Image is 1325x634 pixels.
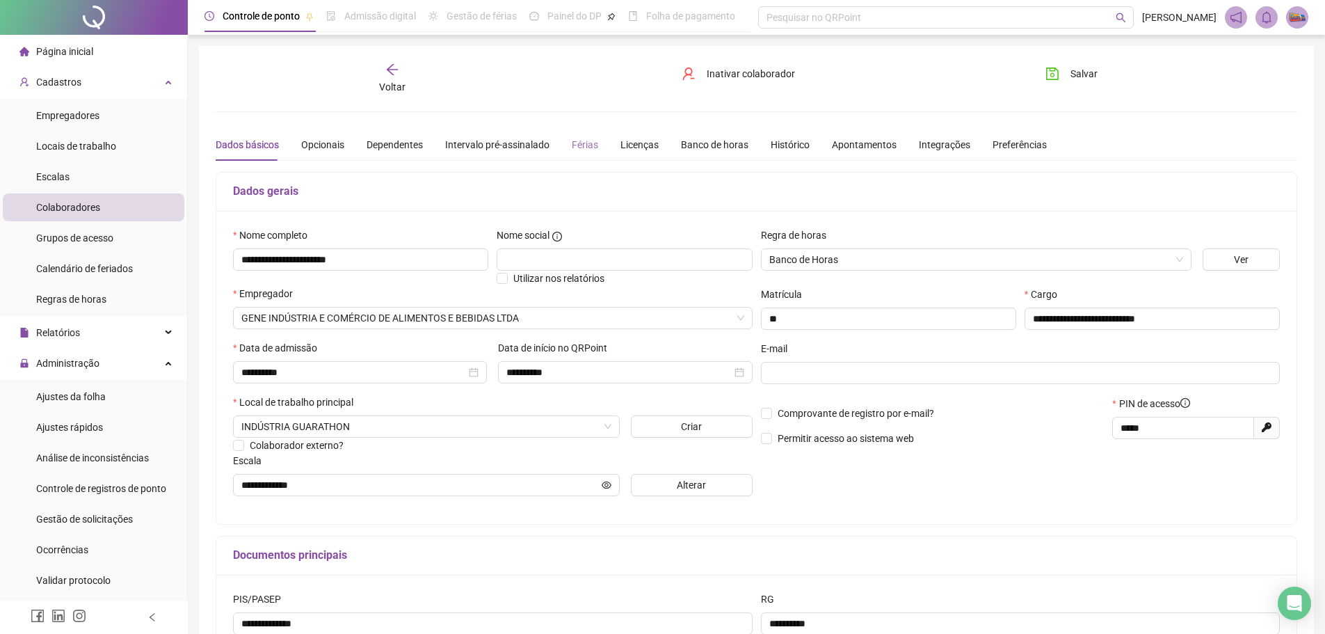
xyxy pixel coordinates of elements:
[36,202,100,213] span: Colaboradores
[1142,10,1216,25] span: [PERSON_NAME]
[379,81,405,93] span: Voltar
[761,341,796,356] label: E-mail
[204,11,214,21] span: clock-circle
[761,592,783,607] label: RG
[919,137,970,152] div: Integrações
[305,13,314,21] span: pushpin
[1116,13,1126,23] span: search
[31,609,45,623] span: facebook
[233,395,362,410] label: Local de trabalho principal
[769,249,1183,270] span: Banco de Horas
[51,609,65,623] span: linkedin
[36,77,81,88] span: Cadastros
[671,63,805,85] button: Inativar colaborador
[19,328,29,338] span: file
[832,137,897,152] div: Apontamentos
[620,137,659,152] div: Licenças
[326,11,336,21] span: file-done
[682,67,696,81] span: user-delete
[445,137,549,152] div: Intervalo pré-assinalado
[631,474,753,496] button: Alterar
[216,137,279,152] div: Dados básicos
[1203,248,1280,271] button: Ver
[147,612,157,622] span: left
[646,10,735,22] span: Folha de pagamento
[367,137,423,152] div: Dependentes
[233,547,1280,564] h5: Documentos principais
[1260,11,1273,24] span: bell
[1035,63,1108,85] button: Salvar
[233,183,1280,200] h5: Dados gerais
[447,10,517,22] span: Gestão de férias
[778,408,934,419] span: Comprovante de registro por e-mail?
[572,137,598,152] div: Férias
[498,340,616,356] label: Data de início no QRPoint
[36,391,106,402] span: Ajustes da folha
[301,137,344,152] div: Opcionais
[1045,67,1059,81] span: save
[497,228,549,243] span: Nome social
[223,10,300,22] span: Controle de ponto
[602,480,611,490] span: eye
[529,11,539,21] span: dashboard
[1070,66,1098,81] span: Salvar
[1278,587,1311,620] div: Open Intercom Messenger
[36,263,133,274] span: Calendário de feriados
[681,137,748,152] div: Banco de horas
[1287,7,1308,28] img: 75773
[631,415,753,438] button: Criar
[241,416,611,437] span: -13.9620648,-39.1060818
[761,287,811,302] label: Matrícula
[36,422,103,433] span: Ajustes rápidos
[19,47,29,56] span: home
[241,308,744,328] span: GENE INDÚSTRIA E COMÉRCIO DE ALIMENTOS E BEBIDAS LTDA
[677,477,706,493] span: Alterar
[707,66,795,81] span: Inativar colaborador
[19,77,29,87] span: user-add
[36,575,111,586] span: Validar protocolo
[36,452,149,463] span: Análise de inconsistências
[1230,11,1242,24] span: notification
[36,171,70,182] span: Escalas
[1025,287,1066,302] label: Cargo
[778,433,914,444] span: Permitir acesso ao sistema web
[552,232,562,241] span: info-circle
[428,11,438,21] span: sun
[1234,252,1248,267] span: Ver
[761,228,835,243] label: Regra de horas
[233,340,326,356] label: Data de admissão
[36,327,80,338] span: Relatórios
[36,46,93,57] span: Página inicial
[36,294,106,305] span: Regras de horas
[36,110,99,121] span: Empregadores
[547,10,602,22] span: Painel do DP
[36,358,99,369] span: Administração
[1180,398,1190,408] span: info-circle
[36,141,116,152] span: Locais de trabalho
[607,13,616,21] span: pushpin
[344,10,416,22] span: Admissão digital
[36,514,133,525] span: Gestão de solicitações
[513,273,604,284] span: Utilizar nos relatórios
[233,453,271,468] label: Escala
[72,609,86,623] span: instagram
[771,137,810,152] div: Histórico
[233,592,290,607] label: PIS/PASEP
[36,483,166,494] span: Controle de registros de ponto
[233,286,302,301] label: Empregador
[385,63,399,77] span: arrow-left
[233,228,316,243] label: Nome completo
[628,11,638,21] span: book
[250,440,344,451] span: Colaborador externo?
[36,544,88,555] span: Ocorrências
[1119,396,1190,411] span: PIN de acesso
[19,358,29,368] span: lock
[36,232,113,244] span: Grupos de acesso
[681,419,702,434] span: Criar
[993,137,1047,152] div: Preferências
